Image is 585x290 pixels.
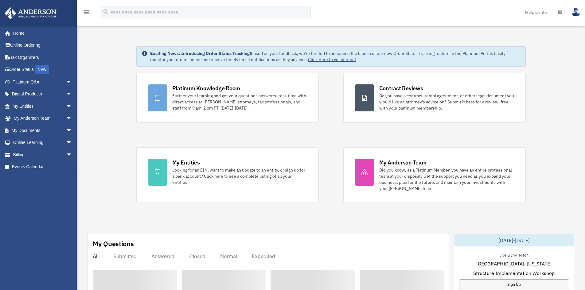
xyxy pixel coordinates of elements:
[136,73,319,123] a: Platinum Knowledge Room Further your learning and get your questions answered real-time with dire...
[83,11,90,16] a: menu
[66,88,78,101] span: arrow_drop_down
[113,253,137,259] div: Submitted
[473,269,555,277] span: Structure Implementation Workshop
[93,253,99,259] div: All
[343,147,526,203] a: My Anderson Team Did you know, as a Platinum Member, you have an entire professional team at your...
[172,84,240,92] div: Platinum Knowledge Room
[4,124,81,137] a: My Documentsarrow_drop_down
[136,147,319,203] a: My Entities Looking for an EIN, want to make an update to an entity, or sign up for a bank accoun...
[66,100,78,113] span: arrow_drop_down
[454,234,574,246] div: [DATE]-[DATE]
[66,76,78,88] span: arrow_drop_down
[103,8,109,15] i: search
[66,149,78,161] span: arrow_drop_down
[35,65,49,74] div: NEW
[150,50,521,63] div: Based on your feedback, we're thrilled to announce the launch of our new Order Status Tracking fe...
[4,161,81,173] a: Events Calendar
[220,253,237,259] div: Normal
[308,57,356,62] a: Click Here to get started!
[4,76,81,88] a: Platinum Q&Aarrow_drop_down
[4,112,81,125] a: My Anderson Teamarrow_drop_down
[151,253,174,259] div: Answered
[3,7,58,19] img: Anderson Advisors Platinum Portal
[4,64,81,76] a: Order StatusNEW
[4,39,81,52] a: Online Ordering
[571,8,580,17] img: User Pic
[379,93,514,111] div: Do you have a contract, rental agreement, or other legal document you would like an attorney's ad...
[4,88,81,100] a: Digital Productsarrow_drop_down
[476,260,552,267] span: [GEOGRAPHIC_DATA], [US_STATE]
[4,27,78,39] a: Home
[459,279,569,289] a: Sign Up
[379,84,423,92] div: Contract Reviews
[4,149,81,161] a: Billingarrow_drop_down
[150,51,251,56] strong: Exciting News: Introducing Order Status Tracking!
[252,253,275,259] div: Expedited
[4,137,81,149] a: Online Learningarrow_drop_down
[66,112,78,125] span: arrow_drop_down
[83,9,90,16] i: menu
[66,124,78,137] span: arrow_drop_down
[93,239,134,248] div: My Questions
[172,167,307,185] div: Looking for an EIN, want to make an update to an entity, or sign up for a bank account? Click her...
[172,159,200,166] div: My Entities
[189,253,205,259] div: Closed
[66,137,78,149] span: arrow_drop_down
[4,51,81,64] a: Tax Organizers
[494,251,533,258] div: Live & In-Person
[4,100,81,112] a: My Entitiesarrow_drop_down
[379,167,514,191] div: Did you know, as a Platinum Member, you have an entire professional team at your disposal? Get th...
[343,73,526,123] a: Contract Reviews Do you have a contract, rental agreement, or other legal document you would like...
[172,93,307,111] div: Further your learning and get your questions answered real-time with direct access to [PERSON_NAM...
[379,159,427,166] div: My Anderson Team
